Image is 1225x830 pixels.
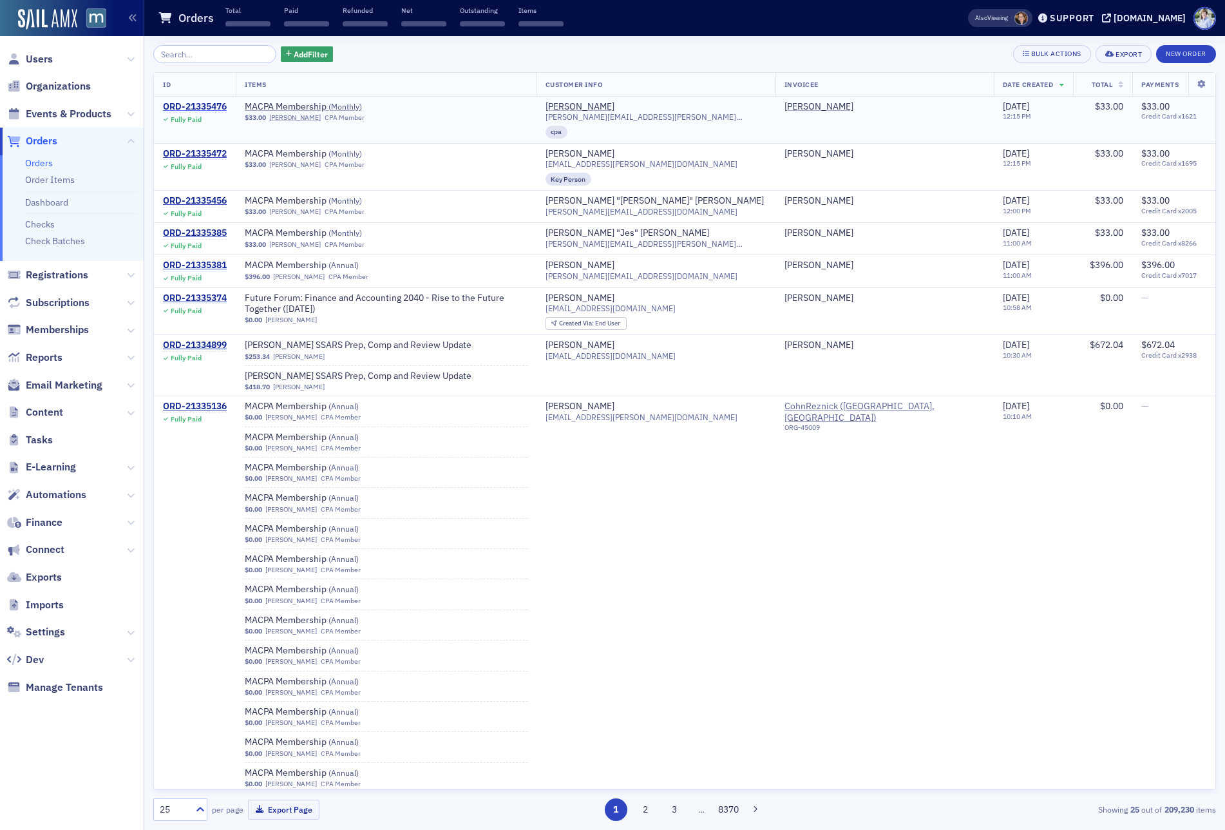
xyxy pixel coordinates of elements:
a: MACPA Membership (Annual) [245,432,407,443]
a: Organizations [7,79,91,93]
span: $0.00 [245,413,262,421]
div: Support [1050,12,1094,24]
span: Invoicee [784,80,819,89]
span: ( Annual ) [328,706,359,717]
a: ORD-21335456 [163,195,227,207]
div: Fully Paid [171,209,202,218]
span: [EMAIL_ADDRESS][PERSON_NAME][DOMAIN_NAME] [546,412,737,422]
span: Date Created [1003,80,1053,89]
div: Bulk Actions [1031,50,1081,57]
a: [PERSON_NAME] [784,260,853,271]
span: Memberships [26,323,89,337]
span: Exports [26,570,62,584]
span: ( Annual ) [328,432,359,442]
span: $33.00 [245,207,266,216]
a: Imports [7,598,64,612]
span: CohnReznick (Baltimore, MD) [784,401,985,436]
span: [DATE] [1003,101,1029,112]
a: [PERSON_NAME] [265,536,317,544]
span: E-Learning [26,460,76,474]
span: Subscriptions [26,296,90,310]
span: [EMAIL_ADDRESS][DOMAIN_NAME] [546,351,676,361]
a: ORD-21335385 [163,227,227,239]
span: Created Via : [559,319,595,327]
span: Credit Card x1621 [1141,112,1206,121]
a: [PERSON_NAME] [265,413,317,421]
a: [PERSON_NAME] [784,227,853,239]
a: Dev [7,653,44,667]
p: Net [401,6,446,15]
span: Credit Card x2005 [1141,207,1206,215]
a: MACPA Membership (Annual) [245,767,407,779]
span: MACPA Membership [245,767,407,779]
a: Events & Products [7,107,111,121]
span: MACPA Membership [245,227,407,239]
span: $672.04 [1090,339,1123,351]
span: $396.00 [1141,259,1175,271]
a: [PERSON_NAME] [269,160,321,169]
a: Order Items [25,174,75,186]
span: ( Monthly ) [328,101,362,111]
a: [PERSON_NAME] [546,340,614,351]
span: [DATE] [1003,292,1029,304]
div: [PERSON_NAME] [784,293,853,304]
span: $672.04 [1141,339,1175,351]
span: Automations [26,488,86,502]
span: [PERSON_NAME][EMAIL_ADDRESS][DOMAIN_NAME] [546,207,737,217]
span: ( Annual ) [328,401,359,411]
a: [PERSON_NAME] "[PERSON_NAME]" [PERSON_NAME] [546,195,764,207]
button: Export [1096,45,1152,63]
span: $33.00 [1095,227,1123,238]
span: Items [245,80,267,89]
a: [PERSON_NAME] [546,148,614,160]
span: Imports [26,598,64,612]
span: MACPA Membership [245,645,407,657]
span: Dev [26,653,44,667]
span: $33.00 [1141,195,1170,206]
span: Organizations [26,79,91,93]
a: [PERSON_NAME] [273,352,325,361]
span: MACPA Membership [245,737,407,748]
span: $33.00 [1095,148,1123,159]
a: ORD-21335381 [163,260,227,271]
a: [PERSON_NAME] [265,719,317,727]
div: Created Via: End User [546,317,627,331]
a: ORD-21335476 [163,101,227,113]
a: [PERSON_NAME] [273,383,325,391]
span: ( Monthly ) [328,227,362,238]
a: Settings [7,625,65,639]
span: ( Annual ) [328,260,359,270]
a: MACPA Membership (Annual) [245,462,407,474]
a: Checks [25,218,55,230]
span: ‌ [401,21,446,26]
a: [PERSON_NAME] [265,780,317,788]
span: $0.00 [1100,400,1123,412]
a: Future Forum: Finance and Accounting 2040 - Rise to the Future Together ([DATE]) [245,293,527,315]
a: [PERSON_NAME] [273,273,325,281]
img: SailAMX [86,8,106,28]
img: SailAMX [18,9,77,30]
a: Automations [7,488,86,502]
span: Add Filter [294,48,328,60]
a: [PERSON_NAME] [269,207,321,216]
span: MACPA Membership [245,195,407,207]
a: CohnReznick ([GEOGRAPHIC_DATA], [GEOGRAPHIC_DATA]) [784,401,985,423]
span: Content [26,405,63,420]
span: ( Annual ) [328,554,359,564]
a: MACPA Membership (Annual) [245,706,407,718]
span: MACPA Membership [245,584,407,595]
span: ‌ [225,21,271,26]
span: [DATE] [1003,148,1029,159]
time: 11:00 AM [1003,271,1032,280]
span: Finance [26,516,62,530]
a: [PERSON_NAME] [546,401,614,412]
div: Fully Paid [171,115,202,124]
span: MACPA Membership [245,462,407,474]
a: Memberships [7,323,89,337]
span: $33.00 [245,160,266,169]
a: [PERSON_NAME] [784,195,853,207]
span: [DATE] [1003,259,1029,271]
div: [DOMAIN_NAME] [1114,12,1186,24]
a: MACPA Membership (Annual) [245,554,407,565]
